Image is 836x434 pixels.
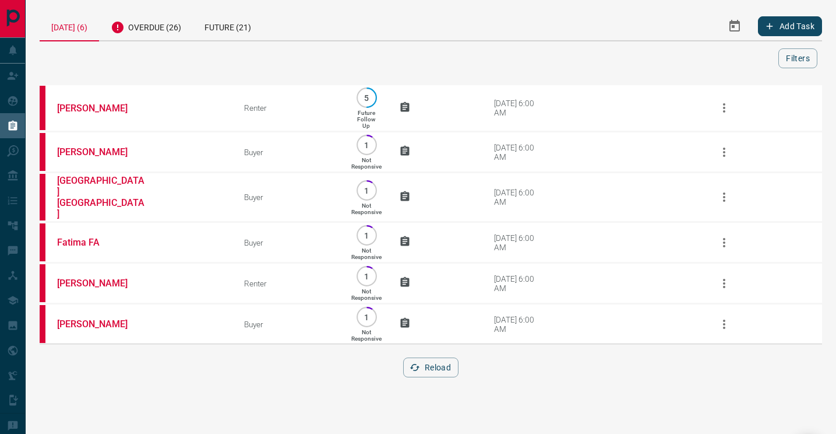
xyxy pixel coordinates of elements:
[244,238,334,247] div: Buyer
[351,202,382,215] p: Not Responsive
[362,272,371,281] p: 1
[40,174,45,220] div: property.ca
[758,16,822,36] button: Add Task
[40,223,45,261] div: property.ca
[494,233,544,252] div: [DATE] 6:00 AM
[244,148,334,157] div: Buyer
[57,237,144,248] a: Fatima FA
[244,279,334,288] div: Renter
[40,12,99,41] div: [DATE] (6)
[362,231,371,240] p: 1
[351,247,382,260] p: Not Responsive
[494,274,544,293] div: [DATE] 6:00 AM
[357,110,375,129] p: Future Follow Up
[57,146,144,157] a: [PERSON_NAME]
[351,329,382,342] p: Not Responsive
[362,186,371,195] p: 1
[362,93,371,102] p: 5
[40,133,45,171] div: property.ca
[40,305,45,343] div: property.ca
[40,264,45,302] div: property.ca
[351,157,382,170] p: Not Responsive
[244,192,334,202] div: Buyer
[351,288,382,301] p: Not Responsive
[244,320,334,329] div: Buyer
[193,12,263,40] div: Future (21)
[494,315,544,334] div: [DATE] 6:00 AM
[57,278,144,289] a: [PERSON_NAME]
[494,143,544,162] div: [DATE] 6:00 AM
[362,313,371,321] p: 1
[721,12,749,40] button: Select Date Range
[244,103,334,113] div: Renter
[57,175,144,219] a: [GEOGRAPHIC_DATA] [GEOGRAPHIC_DATA]
[778,48,817,68] button: Filters
[40,86,45,130] div: property.ca
[362,141,371,149] p: 1
[403,358,458,377] button: Reload
[57,318,144,330] a: [PERSON_NAME]
[57,103,144,114] a: [PERSON_NAME]
[494,188,544,206] div: [DATE] 6:00 AM
[99,12,193,40] div: Overdue (26)
[494,99,544,117] div: [DATE] 6:00 AM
